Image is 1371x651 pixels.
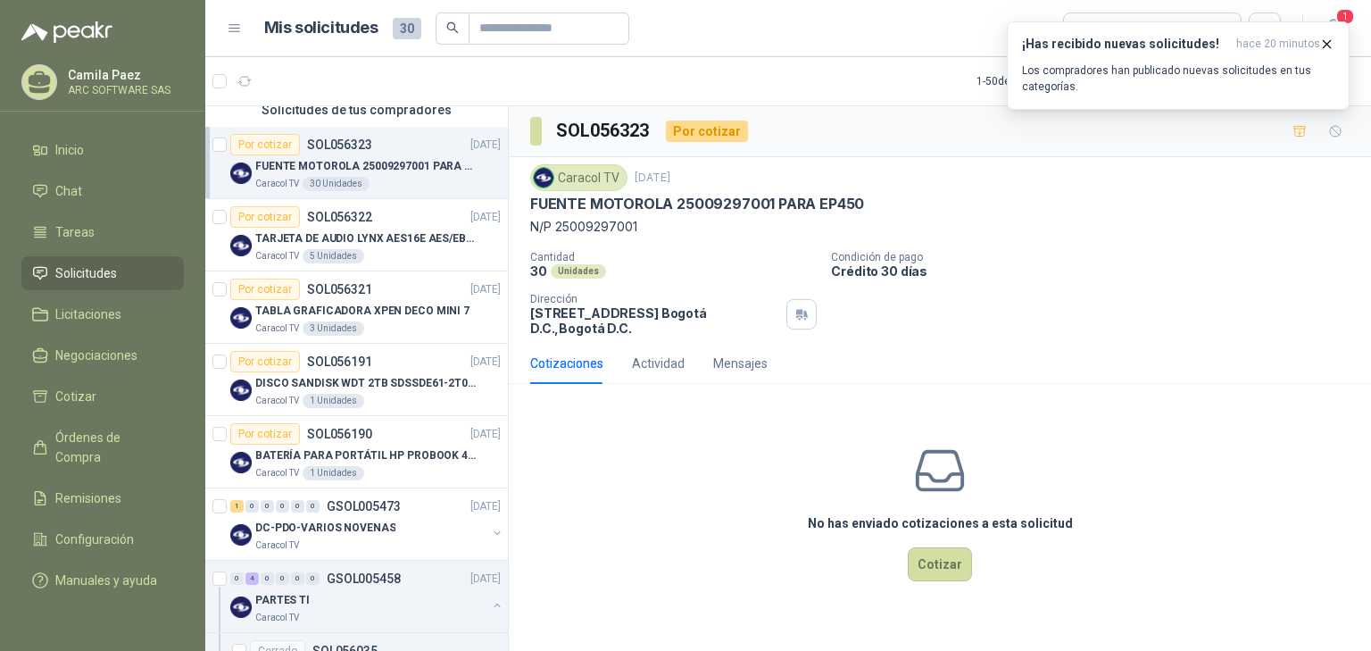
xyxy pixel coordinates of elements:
[307,138,372,151] p: SOL056323
[55,140,84,160] span: Inicio
[255,321,299,336] p: Caracol TV
[205,127,508,199] a: Por cotizarSOL056323[DATE] Company LogoFUENTE MOTOROLA 25009297001 PARA EP450Caracol TV30 Unidades
[530,164,627,191] div: Caracol TV
[205,344,508,416] a: Por cotizarSOL056191[DATE] Company LogoDISCO SANDISK WDT 2TB SDSSDE61-2T00-G25 BATERÍA PARA PORTÁ...
[831,263,1364,279] p: Crédito 30 días
[303,394,364,408] div: 1 Unidades
[21,338,184,372] a: Negociaciones
[530,305,779,336] p: [STREET_ADDRESS] Bogotá D.C. , Bogotá D.C.
[230,452,252,473] img: Company Logo
[21,215,184,249] a: Tareas
[230,351,300,372] div: Por cotizar
[551,264,606,279] div: Unidades
[55,263,117,283] span: Solicitudes
[530,195,864,213] p: FUENTE MOTOROLA 25009297001 PARA EP450
[55,181,82,201] span: Chat
[291,572,304,585] div: 0
[55,346,137,365] span: Negociaciones
[470,281,501,298] p: [DATE]
[255,447,478,464] p: BATERÍA PARA PORTÁTIL HP PROBOOK 430 G8
[230,307,252,329] img: Company Logo
[230,572,244,585] div: 0
[1236,37,1320,52] span: hace 20 minutos
[205,416,508,488] a: Por cotizarSOL056190[DATE] Company LogoBATERÍA PARA PORTÁTIL HP PROBOOK 430 G8Caracol TV1 Unidades
[255,249,299,263] p: Caracol TV
[470,354,501,371] p: [DATE]
[230,524,252,546] img: Company Logo
[205,271,508,344] a: Por cotizarSOL056321[DATE] Company LogoTABLA GRAFICADORA XPEN DECO MINI 7Caracol TV3 Unidades
[55,428,167,467] span: Órdenes de Compra
[307,211,372,223] p: SOL056322
[55,305,121,324] span: Licitaciones
[470,498,501,515] p: [DATE]
[230,134,300,155] div: Por cotizar
[68,69,179,81] p: Camila Paez
[908,547,972,581] button: Cotizar
[534,168,553,188] img: Company Logo
[530,263,547,279] p: 30
[1022,37,1229,52] h3: ¡Has recibido nuevas solicitudes!
[327,572,401,585] p: GSOL005458
[21,174,184,208] a: Chat
[635,170,670,187] p: [DATE]
[530,217,1350,237] p: N/P 25009297001
[632,354,685,373] div: Actividad
[230,568,504,625] a: 0 4 0 0 0 0 GSOL005458[DATE] Company LogoPARTES TICaracol TV
[230,423,300,445] div: Por cotizar
[255,177,299,191] p: Caracol TV
[21,21,112,43] img: Logo peakr
[303,177,370,191] div: 30 Unidades
[55,530,134,549] span: Configuración
[303,466,364,480] div: 1 Unidades
[55,488,121,508] span: Remisiones
[55,222,95,242] span: Tareas
[21,421,184,474] a: Órdenes de Compra
[55,387,96,406] span: Cotizar
[713,354,768,373] div: Mensajes
[255,611,299,625] p: Caracol TV
[21,563,184,597] a: Manuales y ayuda
[1317,13,1350,45] button: 1
[255,303,469,320] p: TABLA GRAFICADORA XPEN DECO MINI 7
[666,121,748,142] div: Por cotizar
[255,466,299,480] p: Caracol TV
[530,251,817,263] p: Cantidad
[205,199,508,271] a: Por cotizarSOL056322[DATE] Company LogoTARJETA DE AUDIO LYNX AES16E AES/EBU PCICaracol TV5 Unidades
[976,67,1086,96] div: 1 - 50 de 142
[255,592,310,609] p: PARTES TI
[261,572,274,585] div: 0
[306,572,320,585] div: 0
[264,15,378,41] h1: Mis solicitudes
[21,297,184,331] a: Licitaciones
[230,380,252,401] img: Company Logo
[470,137,501,154] p: [DATE]
[1007,21,1350,110] button: ¡Has recibido nuevas solicitudes!hace 20 minutos Los compradores han publicado nuevas solicitudes...
[255,230,478,247] p: TARJETA DE AUDIO LYNX AES16E AES/EBU PCI
[68,85,179,96] p: ARC SOFTWARE SAS
[230,279,300,300] div: Por cotizar
[55,571,157,590] span: Manuales y ayuda
[205,93,508,127] div: Solicitudes de tus compradores
[1022,63,1334,95] p: Los compradores han publicado nuevas solicitudes en tus categorías.
[327,500,401,513] p: GSOL005473
[303,321,364,336] div: 3 Unidades
[261,500,274,513] div: 0
[446,21,459,34] span: search
[245,572,259,585] div: 4
[808,513,1073,533] h3: No has enviado cotizaciones a esta solicitud
[255,394,299,408] p: Caracol TV
[230,496,504,553] a: 1 0 0 0 0 0 GSOL005473[DATE] Company LogoDC-PDO-VARIOS NOVENASCaracol TV
[303,249,364,263] div: 5 Unidades
[307,355,372,368] p: SOL056191
[21,481,184,515] a: Remisiones
[307,428,372,440] p: SOL056190
[21,380,184,413] a: Cotizar
[21,522,184,556] a: Configuración
[307,283,372,296] p: SOL056321
[470,209,501,226] p: [DATE]
[470,426,501,443] p: [DATE]
[255,520,395,537] p: DC-PDO-VARIOS NOVENAS
[255,375,478,392] p: DISCO SANDISK WDT 2TB SDSSDE61-2T00-G25 BATERÍA PARA PORTÁTIL HP PROBOOK 430 G8
[21,256,184,290] a: Solicitudes
[230,597,252,618] img: Company Logo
